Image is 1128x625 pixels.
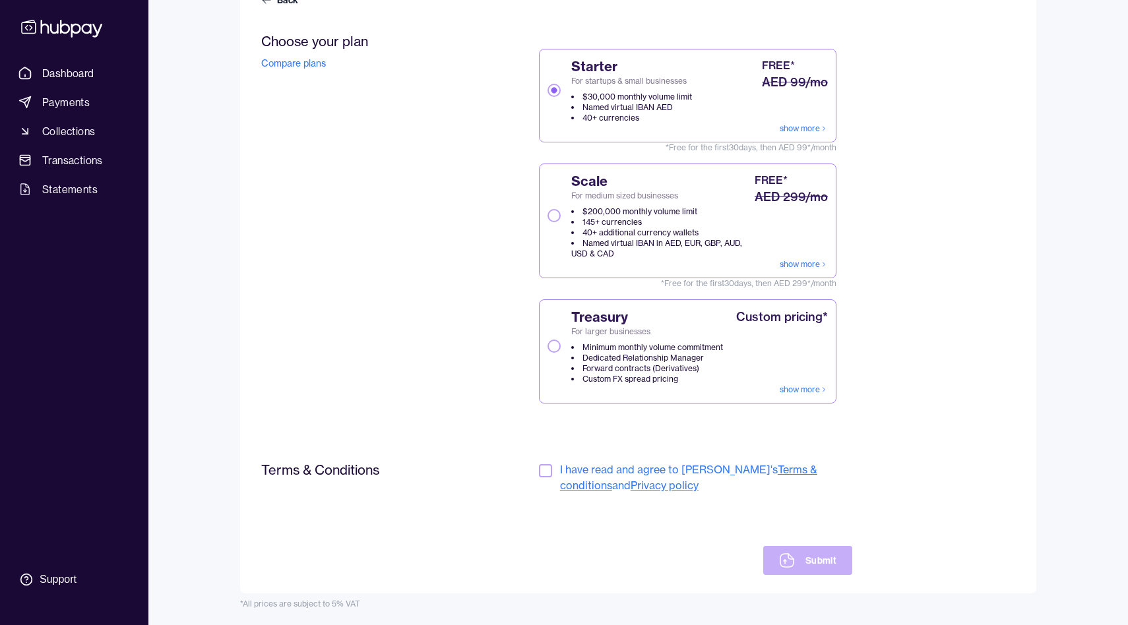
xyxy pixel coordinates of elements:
span: For startups & small businesses [571,76,692,86]
span: Transactions [42,152,103,168]
li: Forward contracts (Derivatives) [571,363,723,374]
div: AED 99/mo [762,73,828,92]
h2: Choose your plan [261,33,460,49]
li: 40+ additional currency wallets [571,227,752,238]
span: *Free for the first 30 days, then AED 299*/month [539,278,836,289]
span: For medium sized businesses [571,191,752,201]
li: 40+ currencies [571,113,692,123]
a: Payments [13,90,135,114]
span: *Free for the first 30 days, then AED 99*/month [539,142,836,153]
li: Custom FX spread pricing [571,374,723,384]
li: Minimum monthly volume commitment [571,342,723,353]
span: Dashboard [42,65,94,81]
a: show more [780,259,828,270]
li: 145+ currencies [571,217,752,227]
span: For larger businesses [571,326,723,337]
a: Collections [13,119,135,143]
li: Named virtual IBAN in AED, EUR, GBP, AUD, USD & CAD [571,238,752,259]
li: $30,000 monthly volume limit [571,92,692,102]
li: Dedicated Relationship Manager [571,353,723,363]
li: Named virtual IBAN AED [571,102,692,113]
div: Custom pricing* [736,308,828,326]
h2: Terms & Conditions [261,461,460,478]
a: Privacy policy [631,479,699,492]
span: Collections [42,123,95,139]
div: FREE* [755,172,788,188]
a: Transactions [13,148,135,172]
a: show more [780,384,828,395]
button: ScaleFor medium sized businesses$200,000 monthly volume limit145+ currencies40+ additional curren... [548,209,561,222]
a: Compare plans [261,57,326,69]
div: *All prices are subject to 5% VAT [240,599,1036,609]
span: Starter [571,57,692,76]
a: show more [780,123,828,134]
span: I have read and agree to [PERSON_NAME]'s and [560,461,852,493]
span: Payments [42,94,90,110]
a: Support [13,566,135,593]
span: Treasury [571,308,723,326]
div: FREE* [762,57,795,73]
li: $200,000 monthly volume limit [571,206,752,217]
button: TreasuryFor larger businessesMinimum monthly volume commitmentDedicated Relationship ManagerForwa... [548,340,561,353]
div: Support [40,572,77,587]
a: Dashboard [13,61,135,85]
div: AED 299/mo [755,188,828,206]
button: StarterFor startups & small businesses$30,000 monthly volume limitNamed virtual IBAN AED40+ curre... [548,84,561,97]
span: Statements [42,181,98,197]
a: Statements [13,177,135,201]
span: Scale [571,172,752,191]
